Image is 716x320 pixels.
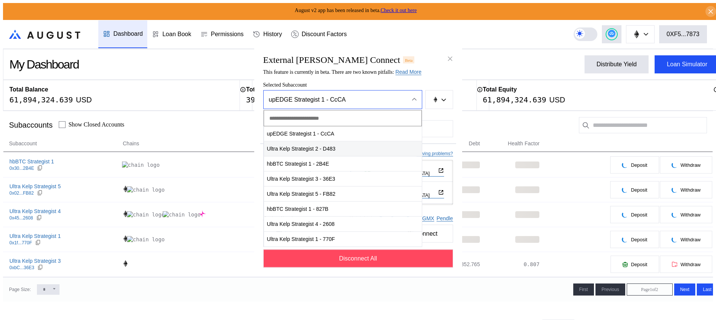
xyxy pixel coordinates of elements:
[9,265,34,270] div: 0xbC...36E3
[422,215,434,221] a: GMX
[163,211,200,218] img: chain logo
[269,96,400,103] div: upEDGE Strategist 1 - CcCA
[631,162,647,168] span: Deposit
[425,90,453,109] button: chain logo
[672,236,678,242] img: pending
[703,287,711,292] span: Last
[199,210,206,217] img: chain logo
[405,227,440,240] span: Disconnect
[76,95,92,104] div: USD
[9,240,32,245] div: 0x1f...770F
[597,61,637,68] div: Distribute Yield
[9,208,61,215] div: Ultra Kelp Strategist 4
[264,141,422,157] span: Ultra Kelp Strategist 2 - D483
[122,186,129,192] img: chain logo
[122,260,129,267] img: chain logo
[631,262,647,267] span: Deposit
[264,156,422,171] button: hbBTC Strategist 1 - 2B4E
[263,82,453,88] span: Selected Subaccount
[264,171,422,186] button: Ultra Kelp Strategist 3 - 36E3
[9,140,37,148] span: Subaccount
[681,187,701,193] span: Withdraw
[667,31,699,38] div: 0XF5...7873
[622,187,628,193] img: pending
[122,235,129,242] img: chain logo
[395,69,421,75] a: Read More
[246,86,275,93] h2: Total Debt
[211,31,244,38] div: Permissions
[602,287,619,292] span: Previous
[263,31,282,38] div: History
[579,287,588,292] span: First
[672,162,678,168] img: pending
[681,237,701,242] span: Withdraw
[9,95,73,104] div: 61,894,324.639
[681,162,701,168] span: Withdraw
[264,232,422,247] button: Ultra Kelp Strategist 1 - 770F
[9,183,61,190] div: Ultra Kelp Strategist 5
[263,55,400,65] h2: External [PERSON_NAME] Connect
[127,211,165,218] img: chain logo
[264,156,422,172] span: hbBTC Strategist 1 - 2B4E
[122,210,129,217] img: chain logo
[263,250,453,268] button: Disconnect All
[295,8,417,13] span: August v2 app has been released in beta.
[672,187,678,193] img: pending
[632,30,641,38] img: chain logo
[264,126,422,141] button: upEDGE Strategist 1 - CcCA
[380,8,417,13] a: Check it out here
[681,212,701,218] span: Withdraw
[263,69,421,75] span: This feature is currently in beta. There are two known pitfalls:
[403,56,414,63] div: Beta
[9,86,48,93] h2: Total Balance
[549,95,565,104] div: USD
[9,287,31,292] div: Page Size:
[162,31,191,38] div: Loan Book
[432,97,438,103] img: chain logo
[127,236,165,243] img: chain logo
[9,158,54,165] div: hbBTC Strategist 1
[9,190,34,196] div: 0x02...FB82
[9,215,33,221] div: 0x45...2608
[437,215,453,221] a: Pendle
[508,140,539,148] span: Health Factor
[9,121,53,130] div: Subaccounts
[302,31,347,38] div: Discount Factors
[264,141,422,156] button: Ultra Kelp Strategist 2 - D483
[631,237,647,242] span: Deposit
[113,30,143,37] div: Dashboard
[264,126,422,142] span: upEDGE Strategist 1 - CcCA
[127,186,165,193] img: chain logo
[681,262,701,267] span: Withdraw
[469,140,480,148] span: Debt
[264,201,422,216] button: hbBTC Strategist 1 - 827B
[680,287,690,292] span: Next
[9,166,34,171] div: 0x30...2B4E
[9,58,79,72] div: My Dashboard
[631,212,647,218] span: Deposit
[339,255,377,262] span: Disconnect All
[483,86,517,93] h2: Total Equity
[123,140,139,148] span: Chains
[417,151,453,156] a: Having problems?
[622,212,628,218] img: pending
[9,233,61,239] div: Ultra Kelp Strategist 1
[622,162,628,168] img: pending
[672,212,678,218] img: pending
[622,236,628,242] img: pending
[641,287,658,293] span: Page 1 of 2
[631,187,647,193] span: Deposit
[444,53,456,65] button: close modal
[69,121,124,128] label: Show Closed Accounts
[264,186,422,201] button: Ultra Kelp Strategist 5 - FB82
[264,216,422,232] button: Ultra Kelp Strategist 4 - 2608
[483,95,547,104] div: 61,894,324.639
[246,95,310,104] div: 39,095,614.387
[263,90,422,109] button: Close menu
[667,61,707,68] div: Loan Simulator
